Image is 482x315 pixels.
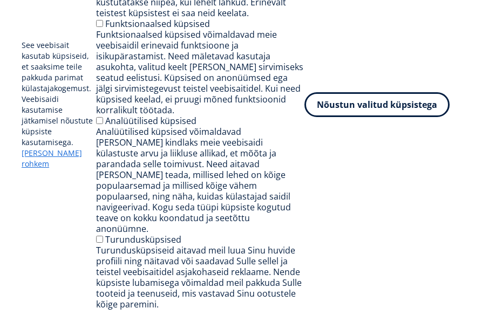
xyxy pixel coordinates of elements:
[22,148,96,169] a: [PERSON_NAME] rohkem
[105,115,196,127] label: Analüütilised küpsised
[22,40,96,169] p: See veebisait kasutab küpsiseid, et saaksime teile pakkuda parimat külastajakogemust. Veebisaidi ...
[304,92,450,117] button: Nõustun valitud küpsistega
[105,18,210,30] label: Funktsionaalsed küpsised
[96,29,304,115] div: Funktsionaalsed küpsised võimaldavad meie veebisaidil erinevaid funktsioone ja isikupärastamist. ...
[105,234,181,245] label: Turundusküpsised
[96,245,304,310] div: Turundusküpsiseid aitavad meil luua Sinu huvide profiili ning näitavad või saadavad Sulle sellel ...
[96,126,304,234] div: Analüütilised küpsised võimaldavad [PERSON_NAME] kindlaks meie veebisaidi külastuste arvu ja liik...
